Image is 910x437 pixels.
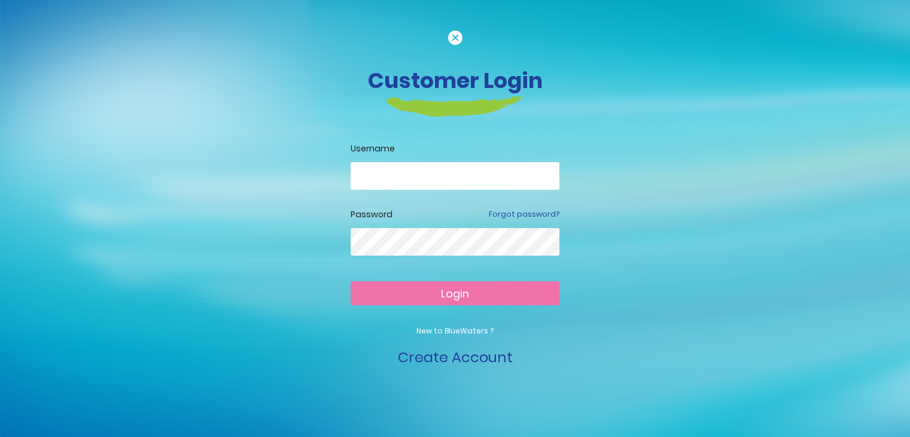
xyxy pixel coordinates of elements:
h3: Customer Login [123,68,787,93]
span: Login [441,286,469,301]
a: Forgot password? [489,209,559,220]
img: login-heading-border.png [386,96,524,117]
label: Username [351,142,559,155]
label: Password [351,208,392,221]
a: Create Account [398,347,513,367]
button: Login [351,281,559,305]
img: cancel [448,31,462,45]
p: New to BlueWaters ? [351,326,559,336]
